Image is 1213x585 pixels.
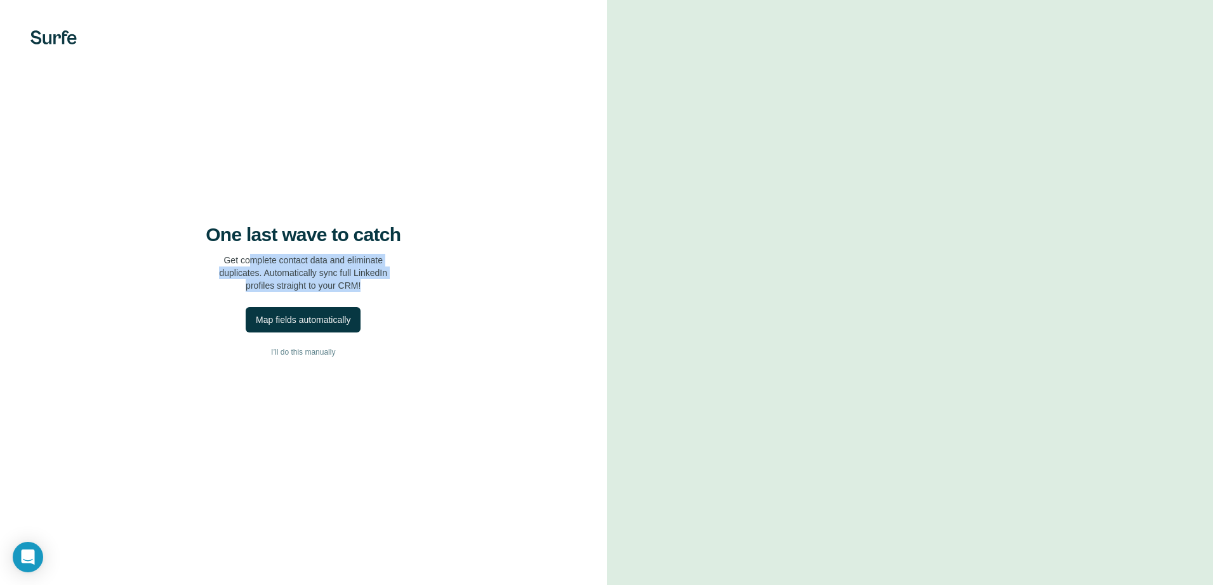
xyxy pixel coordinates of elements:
div: Map fields automatically [256,313,350,326]
div: Open Intercom Messenger [13,542,43,572]
img: Surfe's logo [30,30,77,44]
button: Map fields automatically [246,307,361,332]
button: I’ll do this manually [25,343,581,362]
span: I’ll do this manually [271,346,335,358]
p: Get complete contact data and eliminate duplicates. Automatically sync full LinkedIn profiles str... [219,254,387,292]
h4: One last wave to catch [206,223,401,246]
